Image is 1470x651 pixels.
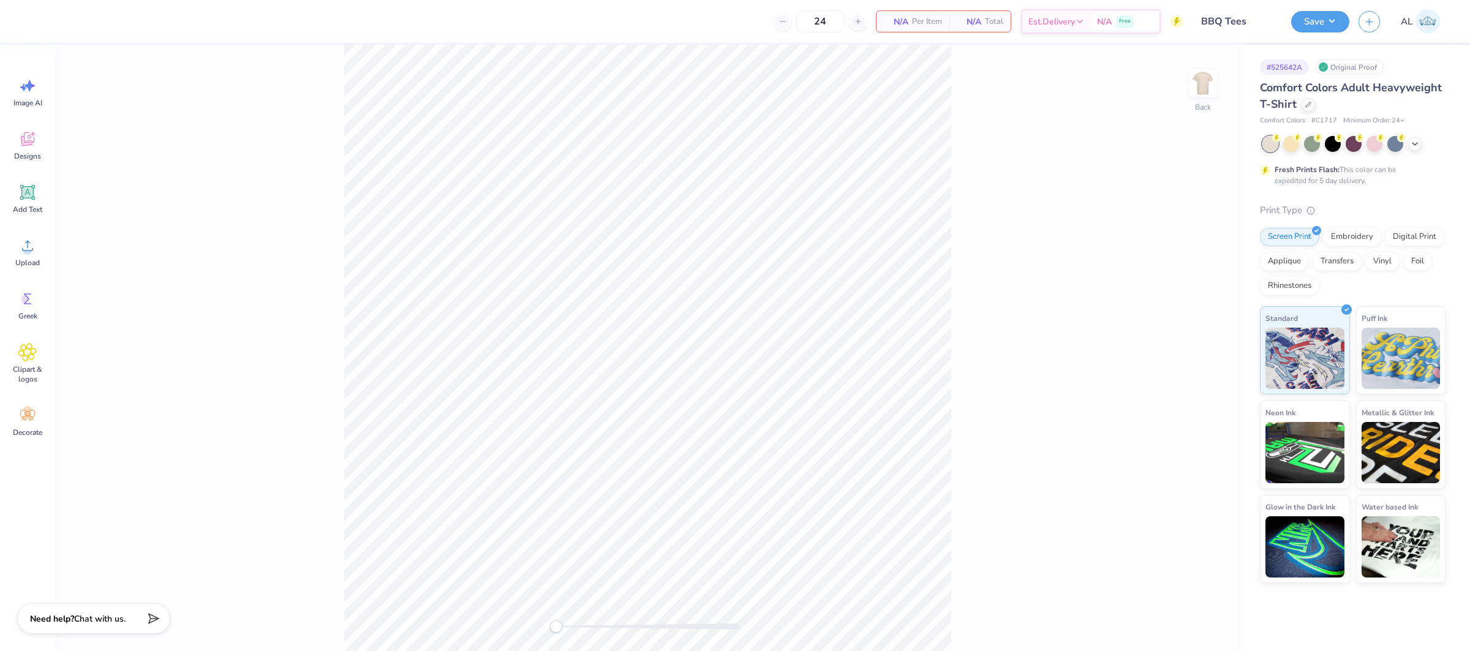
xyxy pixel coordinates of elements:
span: Total [985,15,1003,28]
span: Metallic & Glitter Ink [1362,406,1434,419]
span: Decorate [13,427,42,437]
img: Standard [1265,328,1344,389]
span: Puff Ink [1362,312,1387,325]
a: AL [1395,9,1445,34]
div: Original Proof [1315,59,1384,75]
div: Embroidery [1323,228,1381,246]
span: Upload [15,258,40,268]
div: Digital Print [1385,228,1444,246]
div: Foil [1403,252,1432,271]
div: Back [1195,102,1211,113]
img: Puff Ink [1362,328,1441,389]
img: Back [1191,71,1215,96]
div: Rhinestones [1260,277,1319,295]
div: Print Type [1260,203,1445,217]
div: Screen Print [1260,228,1319,246]
span: Clipart & logos [7,364,48,384]
span: Greek [18,311,37,321]
span: N/A [957,15,981,28]
div: Accessibility label [550,620,562,633]
span: Designs [14,151,41,161]
div: This color can be expedited for 5 day delivery. [1275,164,1425,186]
img: Glow in the Dark Ink [1265,516,1344,578]
span: Add Text [13,205,42,214]
img: Water based Ink [1362,516,1441,578]
span: Comfort Colors [1260,116,1305,126]
div: Applique [1260,252,1309,271]
span: Neon Ink [1265,406,1295,419]
img: Angela Legaspi [1415,9,1440,34]
span: Image AI [13,98,42,108]
span: Minimum Order: 24 + [1343,116,1404,126]
button: Save [1291,11,1349,32]
span: Comfort Colors Adult Heavyweight T-Shirt [1260,80,1442,111]
span: Standard [1265,312,1298,325]
div: Transfers [1313,252,1362,271]
span: # C1717 [1311,116,1337,126]
span: AL [1401,15,1412,29]
strong: Need help? [30,613,74,625]
span: Est. Delivery [1028,15,1075,28]
img: Neon Ink [1265,422,1344,483]
div: # 525642A [1260,59,1309,75]
span: Water based Ink [1362,500,1418,513]
img: Metallic & Glitter Ink [1362,422,1441,483]
span: Free [1119,17,1131,26]
strong: Fresh Prints Flash: [1275,165,1340,175]
span: N/A [1097,15,1112,28]
input: Untitled Design [1192,9,1282,34]
span: N/A [884,15,908,28]
input: – – [796,10,844,32]
div: Vinyl [1365,252,1400,271]
span: Glow in the Dark Ink [1265,500,1335,513]
span: Per Item [912,15,942,28]
span: Chat with us. [74,613,126,625]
